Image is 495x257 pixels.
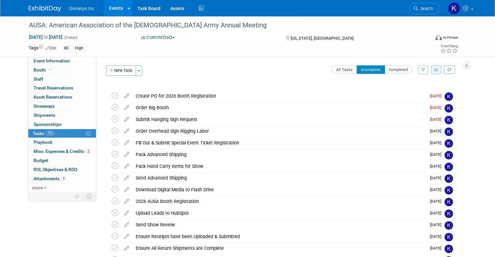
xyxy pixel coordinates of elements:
[34,158,48,163] span: Budget
[28,147,96,156] a: Misc. Expenses & Credits2
[34,167,77,172] span: ROI, Objectives & ROO
[395,34,458,44] div: Event Format
[445,233,453,241] img: Kate Lawson
[445,174,453,183] img: Kate Lawson
[28,183,96,192] a: more
[445,198,453,206] img: Kate Lawson
[121,93,132,99] a: edit
[121,234,132,239] a: edit
[445,116,453,124] img: Kate Lawson
[430,187,445,192] span: [DATE]
[121,116,132,122] a: edit
[34,76,43,82] span: Staff
[132,184,426,195] div: Download Digital Media to Flash Drive
[132,219,426,230] div: Send Show Reveiw
[121,175,132,181] a: edit
[445,139,453,148] img: Kate Lawson
[28,138,96,147] a: Playbook
[28,102,96,111] a: Giveaways
[28,93,96,101] a: Asset Reservations
[121,245,132,251] a: edit
[132,231,426,242] div: Ensure Receipts have been Uploaded & Submitted
[34,103,55,109] span: Giveaways
[29,45,56,52] td: Tags
[430,211,445,215] span: [DATE]
[46,46,56,50] a: Edit
[28,165,96,174] a: ROI, Objectives & ROO
[409,3,439,14] a: Search
[445,210,453,218] img: Kate Lawson
[121,140,132,146] a: edit
[132,90,426,101] div: Create PO for 2026 Booth Registration
[121,187,132,193] a: edit
[49,68,52,72] i: Booth reservation complete
[448,2,460,15] img: Kate Lawson
[430,176,445,180] span: [DATE]
[121,210,132,216] a: edit
[132,196,426,207] div: 2026 AUSA Booth Registration
[132,172,426,183] div: Send Advanced Shipping
[291,36,353,41] span: [US_STATE], [GEOGRAPHIC_DATA]
[121,128,132,134] a: edit
[29,34,63,40] span: [DATE] [DATE]
[106,65,136,76] button: New Task
[430,164,445,169] span: [DATE]
[444,65,455,74] a: Refresh
[72,192,83,201] td: Personalize Event Tab Strip
[61,176,66,181] span: 3
[121,163,132,169] a: edit
[28,174,96,183] a: Attachments3
[64,35,77,40] span: (3 days)
[132,114,426,125] div: Submit Hanging Sign Request
[69,6,94,11] span: Genasys Inc
[121,152,132,157] a: edit
[445,186,453,195] img: Kate Lawson
[29,6,61,12] img: ExhibitDay
[28,111,96,120] a: Shipments
[445,151,453,159] img: Kate Lawson
[418,6,433,11] span: Search
[33,131,55,136] span: Tasks
[46,131,55,136] span: 39%
[430,141,445,145] span: [DATE]
[132,161,426,172] div: Pack Hand Carry Items for Show
[430,199,445,204] span: [DATE]
[28,75,96,84] a: Staff
[32,185,43,190] span: more
[445,245,453,253] img: Kate Lawson
[34,58,70,63] span: Event Information
[34,122,62,127] span: Sponsorships
[430,105,445,110] span: [DATE]
[430,234,445,239] span: [DATE]
[34,140,52,145] span: Playbook
[28,129,96,138] a: Tasks39%
[445,128,453,136] img: Kate Lawson
[28,120,96,129] a: Sponsorships
[357,65,385,74] button: Incomplete
[28,57,96,65] a: Event Information
[132,149,426,160] div: Pack Advanced Shipping
[132,126,426,137] div: Order Overhead Sign Rigging Labor
[34,67,53,73] span: Booth
[440,45,458,48] div: Event Rating
[332,65,357,74] button: All Tasks
[445,104,453,113] img: Kate Lawson
[34,149,91,154] span: Misc. Expenses & Credits
[27,20,422,31] div: AUSA: American Association of the [DEMOGRAPHIC_DATA] Army Annual Meeting
[28,66,96,74] a: Booth
[435,35,442,40] img: Format-Inperson.png
[28,84,96,92] a: Travel Reservations
[83,192,96,201] td: Toggle Event Tabs
[43,34,49,40] span: to
[443,35,458,40] div: In-Person
[28,156,96,165] a: Budget
[62,45,71,52] div: 80
[34,85,73,90] span: Travel Reservations
[385,65,412,74] button: Completed
[121,198,132,204] a: edit
[34,113,55,118] span: Shipments
[430,117,445,122] span: [DATE]
[132,208,426,219] div: Upload Leads to HubSpot
[121,105,132,111] a: edit
[132,137,426,148] div: Fill Out & Submit Special Event Ticket Registration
